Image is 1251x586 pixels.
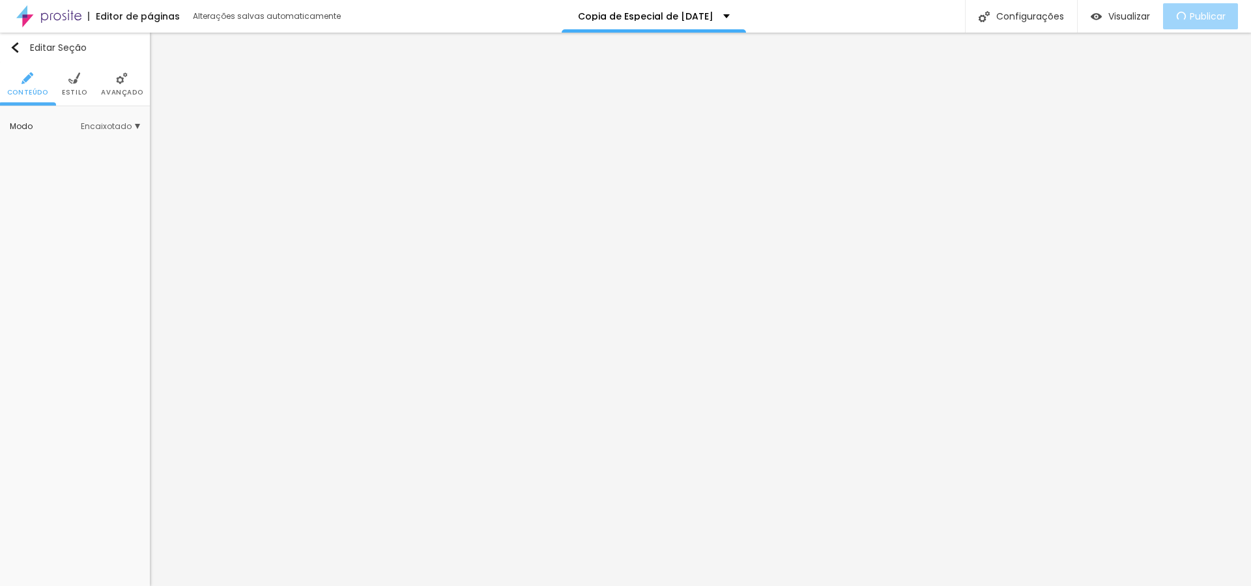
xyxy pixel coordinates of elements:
[10,42,87,53] div: Editar Seção
[578,12,713,21] p: Copia de Especial de [DATE]
[62,89,87,96] span: Estilo
[150,33,1251,586] iframe: Editor
[10,42,20,53] img: Icone
[81,123,140,130] span: Encaixotado
[193,12,343,20] div: Alterações salvas automaticamente
[1108,11,1150,22] span: Visualizar
[101,89,143,96] span: Avançado
[1163,3,1238,29] button: Publicar
[7,89,48,96] span: Conteúdo
[1078,3,1163,29] button: Visualizar
[10,123,81,130] div: Modo
[116,72,128,84] img: Icone
[22,72,33,84] img: Icone
[1091,11,1102,22] img: view-1.svg
[88,12,180,21] div: Editor de páginas
[68,72,80,84] img: Icone
[979,11,990,22] img: Icone
[1190,11,1226,22] span: Publicar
